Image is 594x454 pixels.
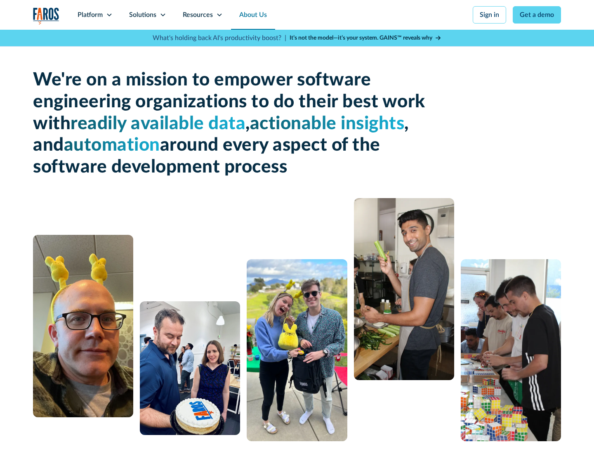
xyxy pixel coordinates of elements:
[71,115,245,133] span: readily available data
[64,136,160,154] span: automation
[33,235,133,417] img: A man with glasses and a bald head wearing a yellow bunny headband.
[354,198,454,380] img: man cooking with celery
[153,33,286,43] p: What's holding back AI's productivity boost? |
[290,34,441,43] a: It’s not the model—it’s your system. GAINS™ reveals why
[129,10,156,20] div: Solutions
[250,115,405,133] span: actionable insights
[33,69,429,178] h1: We're on a mission to empower software engineering organizations to do their best work with , , a...
[473,6,506,24] a: Sign in
[183,10,213,20] div: Resources
[33,7,59,24] img: Logo of the analytics and reporting company Faros.
[513,6,561,24] a: Get a demo
[290,35,432,41] strong: It’s not the model—it’s your system. GAINS™ reveals why
[461,259,561,441] img: 5 people constructing a puzzle from Rubik's cubes
[78,10,103,20] div: Platform
[33,7,59,24] a: home
[247,259,347,441] img: A man and a woman standing next to each other.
